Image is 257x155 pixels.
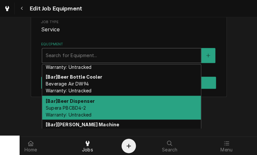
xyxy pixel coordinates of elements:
div: Button Group [41,77,216,89]
span: Job Type [41,26,216,34]
span: Service [41,26,60,33]
button: Navigate back [16,3,28,14]
span: [PERSON_NAME] ADT065AK Warranty: Untracked [46,57,109,70]
a: Jobs [59,138,116,154]
span: Menu [220,147,233,152]
a: Search [142,138,198,154]
span: Search [162,147,177,152]
span: Beverage Air DW94 Warranty: Untracked [46,81,91,93]
div: Job Type [41,20,216,34]
label: Equipment [41,42,216,47]
span: Job Type [41,20,216,25]
span: Edit Job Equipment [28,4,82,13]
button: Create New Equipment [201,48,215,63]
div: Button Group Row [41,77,216,89]
a: Go to Jobs [1,3,13,14]
svg: Create New Equipment [206,53,210,58]
strong: [Bar] Beer Bottle Cooler [46,74,102,80]
button: Create Object [121,139,136,153]
a: Home [3,138,59,154]
div: Equipment [41,42,216,63]
span: Supera PBCBD4-2 Warranty: Untracked [46,105,91,117]
strong: [Bar] [PERSON_NAME] Machine [46,121,119,127]
a: Menu [198,138,254,154]
span: Home [24,147,37,152]
button: Save [41,77,216,89]
strong: [Bar] Beer Dispenser [46,98,95,103]
span: Jobs [82,147,93,152]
